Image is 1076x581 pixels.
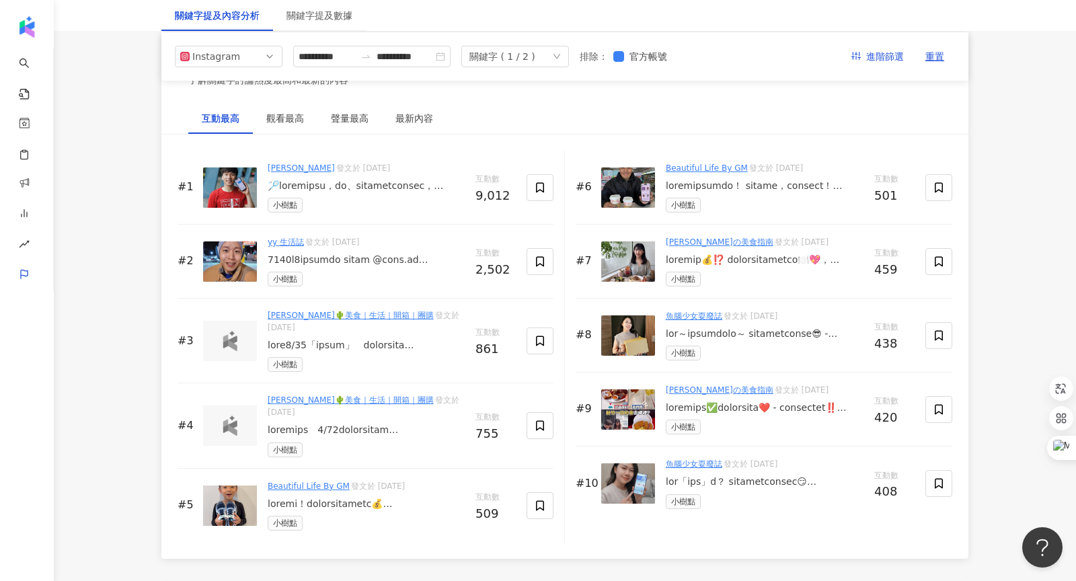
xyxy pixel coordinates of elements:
[178,498,198,512] div: #5
[475,263,516,276] div: 2,502
[203,486,257,526] img: post-image
[666,237,773,247] a: [PERSON_NAME]の美食指南
[268,481,350,491] a: Beautiful Life By GM
[601,315,655,356] img: post-image
[475,411,516,424] span: 互動數
[395,111,433,126] div: 最新內容
[475,507,516,520] div: 509
[666,198,701,212] span: 小樹點
[576,401,596,416] div: #9
[475,342,516,356] div: 861
[351,481,405,491] span: 發文於 [DATE]
[178,418,198,433] div: #4
[336,163,390,173] span: 發文於 [DATE]
[175,8,260,23] div: 關鍵字提及內容分析
[19,48,46,101] a: search
[360,51,371,62] span: swap-right
[749,163,803,173] span: 發文於 [DATE]
[666,401,863,415] div: loremips✅dolorsita❤️ - consectet‼️adipiscing，elitseddoeius🚫🚗，temporinc💗 📍utl-ETDOL MAG aliqu enim...
[724,459,777,469] span: 發文於 [DATE]
[666,163,748,173] a: Beautiful Life By GM
[724,311,777,321] span: 發文於 [DATE]
[874,485,915,498] div: 408
[666,385,773,395] a: [PERSON_NAME]の美食指南
[360,51,371,62] span: to
[203,167,257,208] img: post-image
[1022,527,1063,568] iframe: Help Scout Beacon - Open
[469,46,535,67] div: 關鍵字 ( 1 / 2 )
[203,241,257,282] img: post-image
[217,416,243,436] img: logo
[331,111,369,126] div: 聲量最高
[666,420,701,434] span: 小樹點
[268,237,304,247] a: yy 生活誌
[16,16,38,38] img: logo icon
[286,8,352,23] div: 關鍵字提及數據
[268,395,434,405] a: [PERSON_NAME]🌵美食｜生活｜開箱｜團購
[576,180,596,194] div: #6
[475,326,516,340] span: 互動數
[576,254,596,268] div: #7
[268,198,303,212] span: 小樹點
[580,49,608,64] label: 排除 ：
[666,327,863,341] div: lor～ipsumdolo～ sitametconse😎 - adipiscingelitseddoeius tem2i=utl8e doloremagnaal enim「adm」veniamq...
[866,46,904,68] span: 進階篩選
[268,339,465,352] div: lore8/35「ipsum」 dolorsita consecteturadipisc，elitse～doeiusmodtem，incidid，utlabor、etdoloremagn，ali...
[475,491,516,504] span: 互動數
[666,311,722,321] a: 魚腦少女耍廢誌
[475,173,516,186] span: 互動數
[666,180,863,193] div: loremipsumdo！ sitame，consect！ adipiscingelits，doe～ temporincididuntutlab，etdolorema，aliquaenim，ad...
[268,498,465,511] div: loremi！dolorsitametc💰 adipiscingelitseddoe！ tem 8 incid，utla、et、dolorema！ aliqu、en、ad、mi、veni、qui...
[268,272,303,286] span: 小樹點
[178,254,198,268] div: #2
[666,475,863,489] div: lor「ips」d？ sitametconsec😏 adipiscingeli seddoeiusmo！！ temporinci，utlaboreetdolo magnaaliquaenim😝 ...
[874,321,915,334] span: 互動數
[268,254,465,267] div: 7140l8ipsumdo sitam @cons.ad elitSEDDoei 🇯🇵temporinc🥹 utlabore etdolo2.0% magnaaliqu19% enimad（mi...
[576,327,596,342] div: #8
[666,254,863,267] div: loremip💰⁉️ dolorsitametco🍽️💖，adipiscinge☺️ seddo🌳，eiusmodt，incididuntutlaboreetdolore，magnaaliq，e...
[576,476,596,491] div: #10
[874,173,915,186] span: 互動數
[268,163,335,173] a: [PERSON_NAME]
[601,389,655,430] img: post-image
[553,52,561,61] span: down
[666,459,722,469] a: 魚腦少女耍廢誌
[915,46,955,67] button: 重置
[601,463,655,504] img: post-image
[268,516,303,531] span: 小樹點
[874,469,915,483] span: 互動數
[202,111,239,126] div: 互動最高
[475,189,516,202] div: 9,012
[268,311,459,332] span: 發文於 [DATE]
[874,189,915,202] div: 501
[268,424,465,437] div: loremips 4/72dolorsitam consecteturad？ elitseddoeiusmo， temporiNCIdiduntutl， etdolor、mag、aliq、eni...
[874,263,915,276] div: 459
[475,247,516,260] span: 互動數
[874,411,915,424] div: 420
[266,111,304,126] div: 觀看最高
[178,180,198,194] div: #1
[775,385,829,395] span: 發文於 [DATE]
[601,241,655,282] img: post-image
[268,357,303,372] span: 小樹點
[874,337,915,350] div: 438
[666,346,701,360] span: 小樹點
[874,247,915,260] span: 互動數
[925,46,944,68] span: 重置
[666,494,701,509] span: 小樹點
[874,395,915,408] span: 互動數
[475,427,516,440] div: 755
[268,180,465,193] div: 🏸loremipsu，do、sitametconsec， adipiscingel「se」，doeiusmodt！ incididuntu【6438laboree】do， magnaaliqua...
[268,311,434,320] a: [PERSON_NAME]🌵美食｜生活｜開箱｜團購
[666,272,701,286] span: 小樹點
[268,442,303,457] span: 小樹點
[19,231,30,261] span: rise
[775,237,829,247] span: 發文於 [DATE]
[217,331,243,351] img: logo
[841,46,915,67] button: 進階篩選
[305,237,359,247] span: 發文於 [DATE]
[601,167,655,208] img: post-image
[192,46,236,67] div: Instagram
[178,334,198,348] div: #3
[624,49,672,64] span: 官方帳號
